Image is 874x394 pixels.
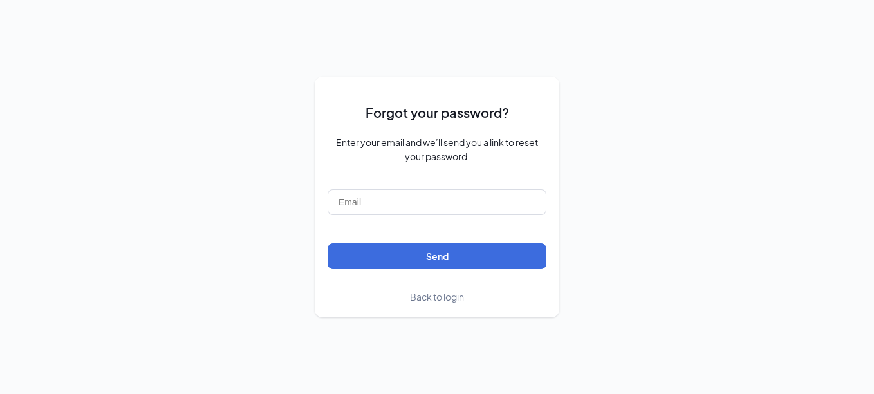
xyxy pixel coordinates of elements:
input: Email [328,189,546,215]
button: Send [328,243,546,269]
span: Back to login [410,291,464,303]
a: Back to login [410,290,464,305]
span: Enter your email and we’ll send you a link to reset your password. [328,135,546,164]
span: Forgot your password? [366,102,509,122]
